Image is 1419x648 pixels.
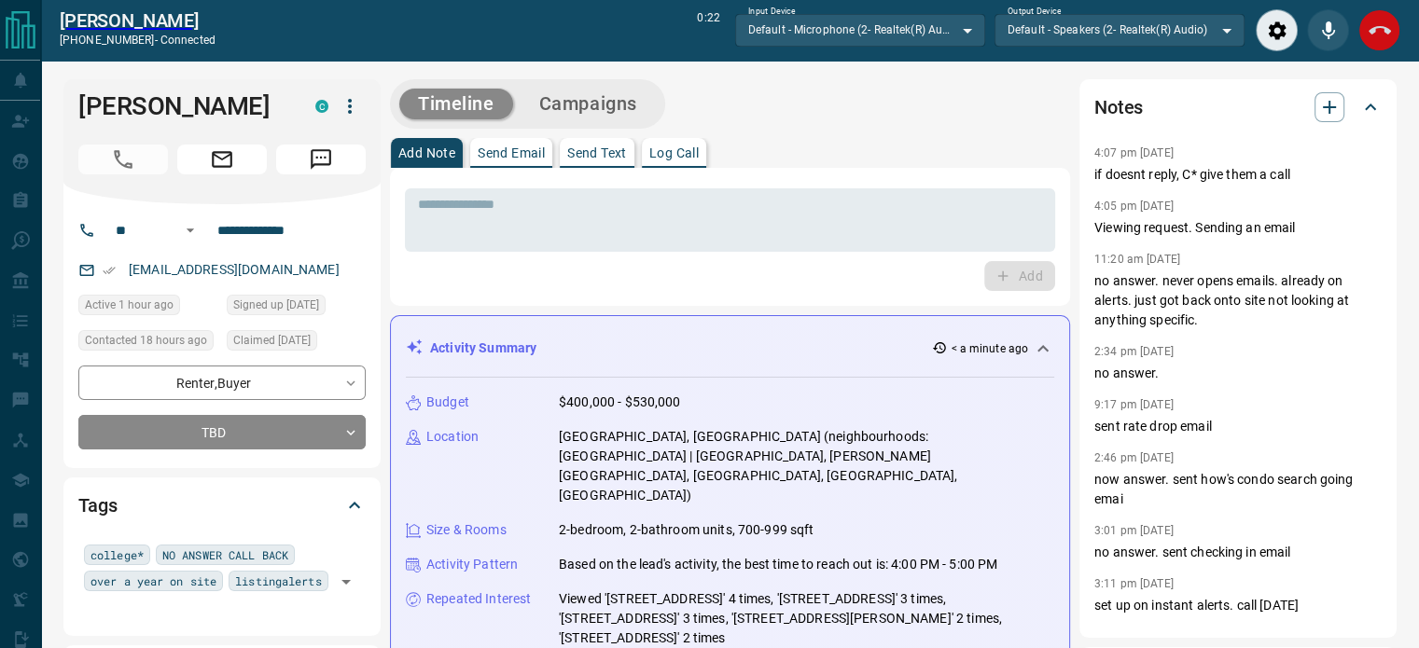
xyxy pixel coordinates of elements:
[1094,596,1382,615] p: set up on instant alerts. call [DATE]
[60,9,216,32] a: [PERSON_NAME]
[103,264,116,277] svg: Email Verified
[399,89,513,119] button: Timeline
[1094,218,1382,238] p: Viewing request. Sending an email
[426,555,518,574] p: Activity Pattern
[235,572,321,590] span: listingalerts
[1094,92,1143,122] h2: Notes
[951,340,1028,357] p: < a minute ago
[333,569,359,595] button: Open
[1094,364,1382,383] p: no answer.
[233,331,311,350] span: Claimed [DATE]
[227,330,366,356] div: Tue Feb 18 2025
[1094,577,1174,590] p: 3:11 pm [DATE]
[85,331,207,350] span: Contacted 18 hours ago
[1094,417,1382,436] p: sent rate drop email
[78,330,217,356] div: Tue Oct 14 2025
[735,14,985,46] div: Default - Microphone (2- Realtek(R) Audio)
[78,490,117,520] h2: Tags
[559,589,1054,648] p: Viewed '[STREET_ADDRESS]' 4 times, '[STREET_ADDRESS]' 3 times, '[STREET_ADDRESS]' 3 times, '[STRE...
[1094,543,1382,562] p: no answer. sent checking in email
[1307,9,1349,51] div: Mute
[426,520,507,540] p: Size & Rooms
[995,14,1245,46] div: Default - Speakers (2- Realtek(R) Audio)
[559,427,1054,505] p: [GEOGRAPHIC_DATA], [GEOGRAPHIC_DATA] (neighbourhoods: [GEOGRAPHIC_DATA] | [GEOGRAPHIC_DATA], [PER...
[1094,345,1174,358] p: 2:34 pm [DATE]
[78,415,366,449] div: TBD
[177,145,267,174] span: Email
[1094,146,1174,159] p: 4:07 pm [DATE]
[160,34,216,47] span: connected
[85,296,174,314] span: Active 1 hour ago
[162,545,288,564] span: NO ANSWER CALL BACK
[129,262,340,277] a: [EMAIL_ADDRESS][DOMAIN_NAME]
[426,589,531,609] p: Repeated Interest
[426,427,479,447] p: Location
[276,145,366,174] span: Message
[78,365,366,400] div: Renter , Buyer
[430,338,536,358] p: Activity Summary
[1094,253,1180,266] p: 11:20 am [DATE]
[78,91,287,121] h1: [PERSON_NAME]
[521,89,656,119] button: Campaigns
[78,145,168,174] span: Call
[179,219,202,241] button: Open
[78,295,217,321] div: Wed Oct 15 2025
[1256,9,1298,51] div: Audio Settings
[1094,271,1382,330] p: no answer. never opens emails. already on alerts. just got back onto site not looking at anything...
[1094,451,1174,464] p: 2:46 pm [DATE]
[748,6,796,18] label: Input Device
[697,9,719,51] p: 0:22
[398,146,455,159] p: Add Note
[90,545,144,564] span: college*
[227,295,366,321] div: Sat Jan 09 2021
[559,520,814,540] p: 2-bedroom, 2-bathroom units, 700-999 sqft
[567,146,627,159] p: Send Text
[1008,6,1061,18] label: Output Device
[559,393,681,412] p: $400,000 - $530,000
[60,32,216,48] p: [PHONE_NUMBER] -
[1094,200,1174,213] p: 4:05 pm [DATE]
[1094,398,1174,411] p: 9:17 pm [DATE]
[1094,470,1382,509] p: now answer. sent how's condo search going emai
[1094,524,1174,537] p: 3:01 pm [DATE]
[559,555,997,574] p: Based on the lead's activity, the best time to reach out is: 4:00 PM - 5:00 PM
[426,393,469,412] p: Budget
[1358,9,1400,51] div: End Call
[1094,85,1382,130] div: Notes
[78,483,366,528] div: Tags
[315,100,328,113] div: condos.ca
[406,331,1054,365] div: Activity Summary< a minute ago
[649,146,699,159] p: Log Call
[90,572,216,590] span: over a year on site
[233,296,319,314] span: Signed up [DATE]
[1094,165,1382,185] p: if doesnt reply, C* give them a call
[478,146,545,159] p: Send Email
